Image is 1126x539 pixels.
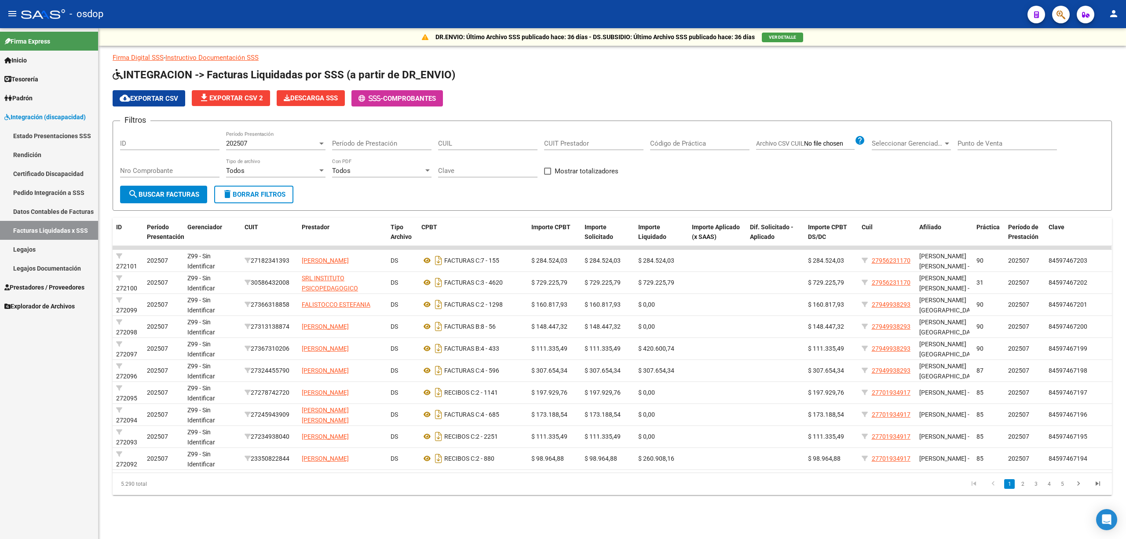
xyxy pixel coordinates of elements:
a: go to last page [1089,479,1106,489]
span: $ 0,00 [638,389,655,396]
span: Seleccionar Gerenciador [872,139,943,147]
a: 1 [1004,479,1015,489]
span: DS [391,257,398,264]
datatable-header-cell: Importe Aplicado (x SAAS) [688,218,746,257]
span: $ 284.524,03 [808,257,844,264]
span: DS [391,455,398,462]
i: Descargar documento [433,363,444,378]
span: Período de Prestación [1008,224,1038,241]
div: 2 - 1141 [421,385,524,400]
datatable-header-cell: Importe CPBT DS/DC [804,218,858,257]
div: 272093 [116,427,140,446]
span: 31 [976,279,983,286]
span: Comprobantes [383,95,436,103]
span: 84597467200 [1049,323,1087,330]
span: 202507 [147,279,168,286]
datatable-header-cell: CUIT [241,218,298,257]
span: $ 0,00 [638,433,655,440]
span: 27949938293 [872,323,910,330]
div: 27313138874 [245,322,295,332]
span: $ 98.964,88 [531,455,564,462]
div: 4 - 596 [421,363,524,378]
span: $ 729.225,79 [808,279,844,286]
span: $ 307.654,34 [808,367,844,374]
span: ID [116,224,122,231]
span: Padrón [4,93,33,103]
span: - [358,95,383,103]
div: 27234938040 [245,432,295,442]
span: RECIBOS C: [444,455,476,462]
span: [PERSON_NAME] [PERSON_NAME] - [919,253,969,270]
span: [PERSON_NAME] [302,345,349,352]
span: Archivo CSV CUIL [756,140,804,147]
span: DS [391,323,398,330]
div: 27278742720 [245,388,295,398]
button: VER DETALLE [762,33,803,42]
span: [PERSON_NAME] [PERSON_NAME] [302,407,349,424]
span: [PERSON_NAME] [302,455,349,462]
li: page 2 [1016,477,1029,491]
span: [PERSON_NAME] - [919,389,969,396]
span: 202507 [147,455,168,462]
span: [PERSON_NAME][GEOGRAPHIC_DATA][PERSON_NAME] - [919,319,979,346]
span: $ 173.188,54 [585,411,621,418]
span: [PERSON_NAME][GEOGRAPHIC_DATA][PERSON_NAME] - [919,363,979,390]
datatable-header-cell: Práctica [973,218,1005,257]
mat-icon: search [128,189,139,199]
i: Descargar documento [433,385,444,400]
div: 272096 [116,361,140,380]
span: Z99 - Sin Identificar [187,363,215,380]
datatable-header-cell: Período de Prestación [1005,218,1045,257]
a: 3 [1031,479,1041,489]
span: 27701934917 [872,433,910,440]
span: 202507 [147,433,168,440]
datatable-header-cell: Dif. Solicitado - Aplicado [746,218,804,257]
i: Descargar documento [433,253,444,268]
span: 202507 [147,367,168,374]
span: $ 197.929,76 [585,389,621,396]
span: Importe Liquidado [638,224,666,241]
span: Explorador de Archivos [4,301,75,311]
li: page 5 [1056,477,1069,491]
span: Importe Aplicado (x SAAS) [692,224,740,241]
button: -Comprobantes [351,90,443,106]
span: $ 260.908,16 [638,455,674,462]
span: 27949938293 [872,345,910,352]
span: $ 0,00 [638,301,655,308]
span: DS [391,279,398,286]
span: FACTURAS C: [444,257,481,264]
div: 272094 [116,405,140,424]
span: $ 148.447,32 [531,323,567,330]
datatable-header-cell: Cuil [858,218,916,257]
span: 27956231170 [872,279,910,286]
div: 272099 [116,295,140,314]
button: Buscar Facturas [120,186,207,203]
span: 202507 [1008,389,1029,396]
span: 85 [976,411,983,418]
span: 27701934917 [872,411,910,418]
span: $ 111.335,49 [585,433,621,440]
span: $ 729.225,79 [638,279,674,286]
span: Prestadores / Proveedores [4,282,84,292]
span: 202507 [1008,411,1029,418]
span: DS [391,389,398,396]
span: RECIBOS C: [444,389,476,396]
span: VER DETALLE [769,35,796,40]
span: CUIT [245,224,258,231]
span: $ 420.600,74 [638,345,674,352]
span: 202507 [1008,301,1029,308]
a: 4 [1044,479,1054,489]
span: 84597467198 [1049,367,1087,374]
span: Todos [332,167,351,175]
span: 202507 [1008,345,1029,352]
span: $ 98.964,88 [808,455,841,462]
span: SRL INSTITUTO PSICOPEDAGOGICO SENDEROS [302,275,358,302]
button: Descarga SSS [277,90,345,106]
span: Descarga SSS [284,94,338,102]
span: $ 284.524,03 [531,257,567,264]
span: $ 160.817,93 [531,301,567,308]
span: $ 111.335,49 [808,345,844,352]
span: [PERSON_NAME] [302,257,349,264]
span: Clave [1049,224,1064,231]
span: 202507 [147,389,168,396]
